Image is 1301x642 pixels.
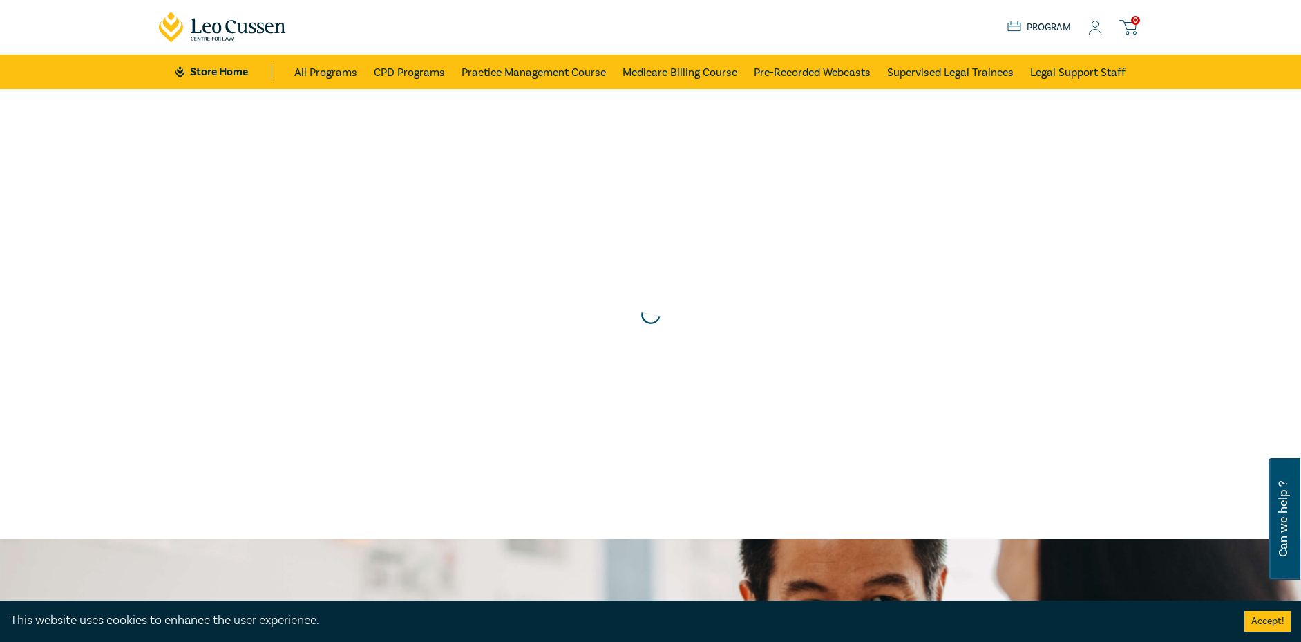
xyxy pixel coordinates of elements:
a: Supervised Legal Trainees [887,55,1014,89]
a: All Programs [294,55,357,89]
a: CPD Programs [374,55,445,89]
a: Legal Support Staff [1030,55,1126,89]
div: This website uses cookies to enhance the user experience. [10,612,1224,630]
button: Accept cookies [1244,611,1291,632]
a: Practice Management Course [462,55,606,89]
a: Pre-Recorded Webcasts [754,55,871,89]
a: Store Home [175,64,272,79]
span: Can we help ? [1277,466,1290,572]
a: Medicare Billing Course [623,55,737,89]
span: 0 [1131,16,1140,25]
a: Program [1007,20,1072,35]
